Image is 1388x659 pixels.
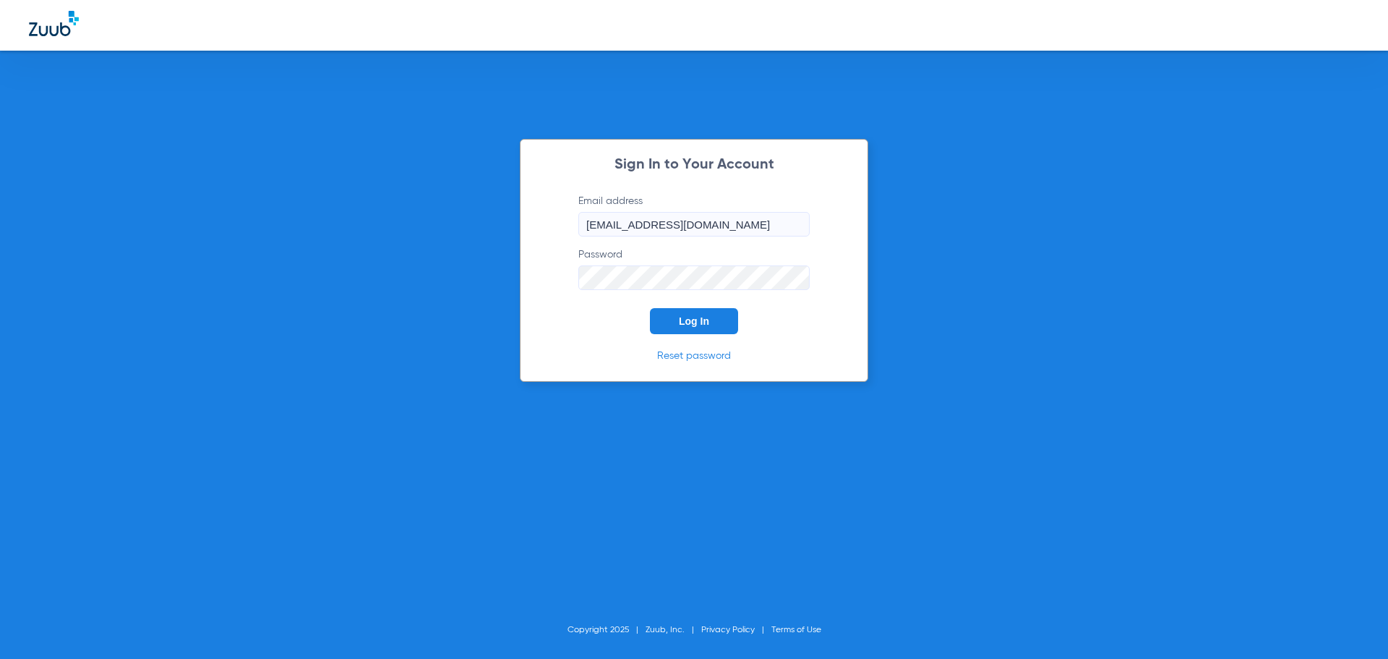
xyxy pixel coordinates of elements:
[701,626,755,634] a: Privacy Policy
[679,315,709,327] span: Log In
[1316,590,1388,659] iframe: Chat Widget
[567,623,646,637] li: Copyright 2025
[578,247,810,290] label: Password
[646,623,701,637] li: Zuub, Inc.
[650,308,738,334] button: Log In
[771,626,821,634] a: Terms of Use
[578,265,810,290] input: Password
[657,351,731,361] a: Reset password
[29,11,79,36] img: Zuub Logo
[578,194,810,237] label: Email address
[578,212,810,237] input: Email address
[557,158,831,172] h2: Sign In to Your Account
